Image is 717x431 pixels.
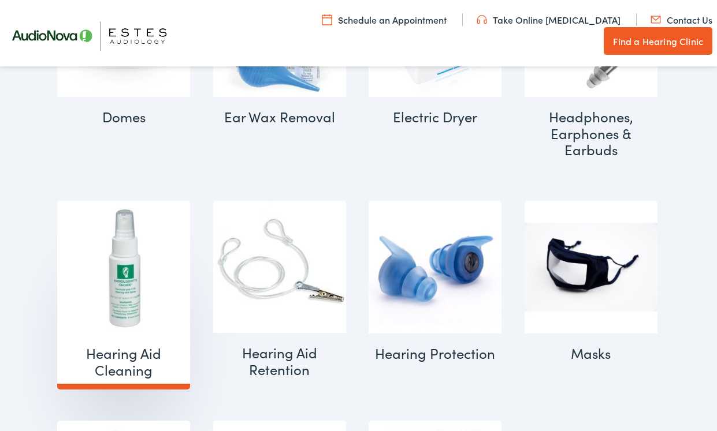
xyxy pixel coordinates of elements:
img: Masks [525,201,657,333]
img: Hearing Protection [369,201,501,333]
a: Take Online [MEDICAL_DATA] [477,13,621,26]
img: utility icon [477,13,487,26]
h2: Electric Dryer [369,97,501,137]
h2: Domes [57,97,190,137]
a: Contact Us [651,13,712,26]
img: Hearing Aid Cleaning [57,201,190,333]
a: Visit product category Hearing Aid Retention [213,201,346,389]
img: utility icon [651,13,661,26]
a: Find a Hearing Clinic [604,27,712,55]
h2: Headphones, Earphones & Earbuds [525,97,657,170]
a: Visit product category Hearing Protection [369,201,501,373]
img: utility icon [322,13,332,26]
h2: Ear Wax Removal [213,97,346,137]
h2: Hearing Protection [369,333,501,373]
h2: Hearing Aid Cleaning [57,333,190,390]
h2: Hearing Aid Retention [213,333,346,389]
a: Visit product category Masks [525,201,657,373]
a: Visit product category Hearing Aid Cleaning [57,201,190,389]
h2: Masks [525,333,657,373]
img: Hearing Aid Retention [213,201,346,333]
a: Schedule an Appointment [322,13,447,26]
